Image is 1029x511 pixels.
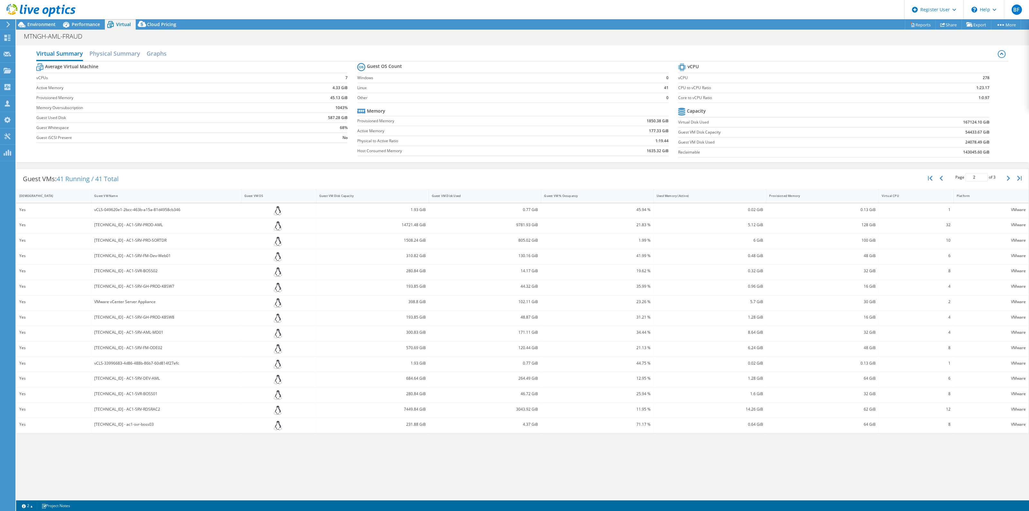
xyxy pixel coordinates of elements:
[957,329,1026,336] div: VMware
[882,360,951,367] div: 1
[544,237,651,244] div: 1.99 %
[965,173,988,181] input: jump to page
[544,375,651,382] div: 12.95 %
[16,169,125,189] div: Guest VMs:
[882,329,951,336] div: 4
[1012,5,1022,15] span: BF
[649,128,669,134] b: 177.33 GiB
[319,329,426,336] div: 300.83 GiB
[957,390,1026,397] div: VMware
[432,406,538,413] div: 3043.92 GiB
[319,237,426,244] div: 1508.24 GiB
[882,390,951,397] div: 8
[957,194,1018,198] div: Platform
[882,206,951,213] div: 1
[432,375,538,382] div: 264.49 GiB
[19,375,88,382] div: Yes
[957,298,1026,305] div: VMware
[36,125,273,131] label: Guest Whitespace
[330,95,348,101] b: 45.13 GiB
[432,329,538,336] div: 171.11 GiB
[21,33,92,40] h1: MTNGH-AML-FRAUD
[961,20,991,30] a: Export
[432,283,538,290] div: 44.32 GiB
[319,314,426,321] div: 193.85 GiB
[432,206,538,213] div: 0.77 GiB
[957,221,1026,228] div: VMware
[678,139,876,145] label: Guest VM Disk Used
[319,360,426,367] div: 1.93 GiB
[979,95,989,101] b: 1:0.97
[647,148,669,154] b: 1635.32 GiB
[657,252,763,259] div: 0.48 GiB
[19,221,88,228] div: Yes
[678,85,908,91] label: CPU to vCPU Ratio
[935,20,962,30] a: Share
[544,314,651,321] div: 31.21 %
[657,360,763,367] div: 0.02 GiB
[94,406,238,413] div: [TECHNICAL_ID] - AC1-SRV-RDSRAC2
[957,421,1026,428] div: VMware
[687,108,706,114] b: Capacity
[769,252,876,259] div: 48 GiB
[319,298,426,305] div: 398.8 GiB
[664,85,669,91] b: 41
[94,421,238,428] div: [TECHNICAL_ID] - ac1-svr-boss03
[657,375,763,382] div: 1.28 GiB
[319,406,426,413] div: 7449.84 GiB
[57,174,119,183] span: 41 Running / 41 Total
[769,237,876,244] div: 100 GiB
[957,252,1026,259] div: VMware
[147,21,176,27] span: Cloud Pricing
[319,252,426,259] div: 310.82 GiB
[544,252,651,259] div: 41.99 %
[19,252,88,259] div: Yes
[957,314,1026,321] div: VMware
[544,406,651,413] div: 11.95 %
[19,194,80,198] div: [DEMOGRAPHIC_DATA]
[37,502,75,510] a: Project Notes
[319,375,426,382] div: 684.64 GiB
[335,105,348,111] b: 1043%
[367,63,402,70] b: Guest OS Count
[432,360,538,367] div: 0.77 GiB
[882,267,951,274] div: 8
[432,421,538,428] div: 4.37 GiB
[957,206,1026,213] div: VMware
[769,344,876,351] div: 48 GiB
[19,329,88,336] div: Yes
[688,63,699,70] b: vCPU
[94,344,238,351] div: [TECHNICAL_ID] - AC1-SRV-FM-ODE02
[544,298,651,305] div: 23.26 %
[432,194,531,198] div: Guest VM Disk Used
[769,206,876,213] div: 0.13 GiB
[882,375,951,382] div: 6
[19,267,88,274] div: Yes
[769,406,876,413] div: 62 GiB
[19,344,88,351] div: Yes
[657,194,755,198] div: Used Memory (Active)
[657,406,763,413] div: 14.26 GiB
[19,206,88,213] div: Yes
[882,283,951,290] div: 4
[357,95,640,101] label: Other
[655,138,669,144] b: 1:19.44
[36,115,273,121] label: Guest Used Disk
[657,206,763,213] div: 0.02 GiB
[544,267,651,274] div: 19.62 %
[647,118,669,124] b: 1850.38 GiB
[36,135,273,141] label: Guest iSCSI Present
[657,329,763,336] div: 8.64 GiB
[882,421,951,428] div: 8
[882,298,951,305] div: 2
[94,252,238,259] div: [TECHNICAL_ID] - AC1-SRV-FM-Dev-Web01
[955,173,996,181] span: Page of
[678,149,876,155] label: Reclaimable
[666,75,669,81] b: 0
[657,390,763,397] div: 1.6 GiB
[544,390,651,397] div: 25.94 %
[769,221,876,228] div: 128 GiB
[769,194,868,198] div: Provisioned Memory
[769,329,876,336] div: 32 GiB
[94,329,238,336] div: [TECHNICAL_ID] - AC1-SRV-AML-MD01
